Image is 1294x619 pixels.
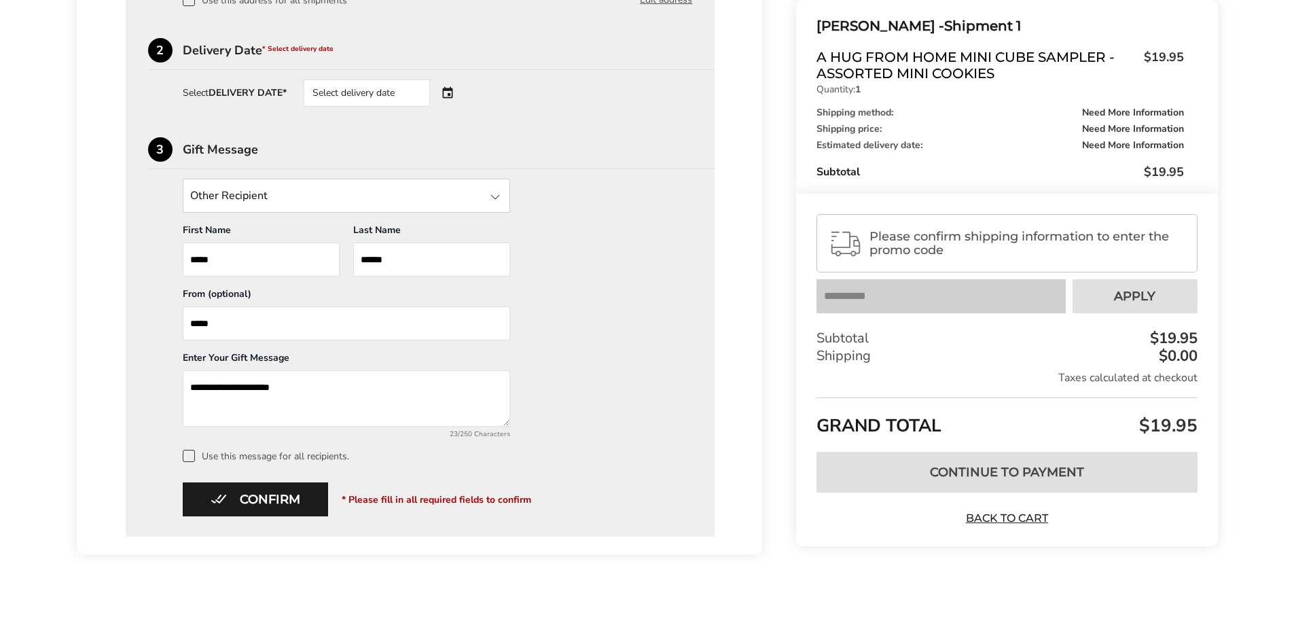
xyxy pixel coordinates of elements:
p: Quantity: [816,85,1183,94]
input: From [183,306,510,340]
div: From (optional) [183,287,510,306]
div: Subtotal [816,330,1197,347]
div: Shipping price: [816,124,1183,134]
span: Need More Information [1082,124,1184,134]
label: Use this message for all recipients. [183,450,693,462]
div: Select delivery date [304,79,430,107]
div: 3 [148,137,173,162]
div: Shipping [816,347,1197,365]
span: * Select delivery date [262,44,334,54]
div: Shipping method: [816,108,1183,118]
div: Last Name [353,224,510,243]
span: A Hug From Home Mini Cube Sampler - Assorted Mini Cookies [816,49,1136,82]
span: Apply [1114,290,1155,302]
button: Continue to Payment [816,452,1197,493]
strong: 1 [855,83,861,96]
span: Need More Information [1082,108,1184,118]
div: Enter Your Gift Message [183,351,510,370]
div: Gift Message [183,143,715,156]
div: 23/250 Characters [183,429,510,439]
div: Subtotal [816,164,1183,180]
button: Apply [1073,279,1198,313]
input: Last Name [353,243,510,277]
div: 2 [148,38,173,63]
strong: DELIVERY DATE* [209,86,287,99]
button: Confirm button [183,482,328,516]
div: Estimated delivery date: [816,141,1183,150]
div: Delivery Date [183,44,715,56]
div: $0.00 [1155,349,1198,364]
div: $19.95 [1147,331,1198,346]
a: A Hug From Home Mini Cube Sampler - Assorted Mini Cookies$19.95 [816,49,1183,82]
div: GRAND TOTAL [816,397,1197,442]
input: First Name [183,243,340,277]
textarea: Add a message [183,370,510,427]
a: Back to Cart [959,511,1054,526]
span: * Please fill in all required fields to confirm [342,493,531,506]
span: Please confirm shipping information to enter the promo code [869,230,1185,257]
div: Select [183,88,287,98]
div: Taxes calculated at checkout [816,370,1197,385]
span: $19.95 [1136,414,1198,438]
span: Need More Information [1082,141,1184,150]
div: Shipment 1 [816,15,1183,37]
span: $19.95 [1137,49,1184,78]
input: State [183,179,510,213]
span: $19.95 [1144,164,1184,180]
div: First Name [183,224,340,243]
span: [PERSON_NAME] - [816,18,944,34]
